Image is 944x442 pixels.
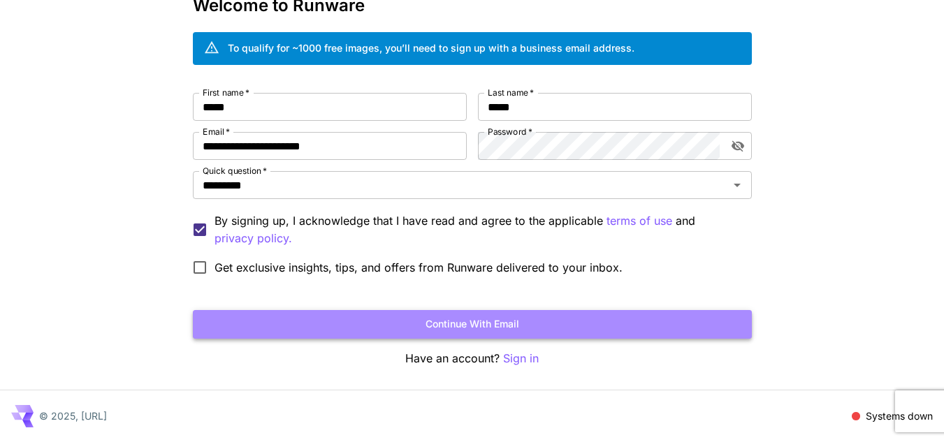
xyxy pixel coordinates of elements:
[607,212,672,230] p: terms of use
[215,259,623,276] span: Get exclusive insights, tips, and offers from Runware delivered to your inbox.
[488,87,534,98] label: Last name
[215,212,741,247] p: By signing up, I acknowledge that I have read and agree to the applicable and
[488,126,532,138] label: Password
[203,126,230,138] label: Email
[866,408,933,423] p: Systems down
[203,165,267,177] label: Quick question
[39,408,107,423] p: © 2025, [URL]
[607,212,672,230] button: By signing up, I acknowledge that I have read and agree to the applicable and privacy policy.
[193,310,752,339] button: Continue with email
[727,175,747,195] button: Open
[193,350,752,367] p: Have an account?
[203,87,249,98] label: First name
[725,133,750,159] button: toggle password visibility
[215,230,292,247] button: By signing up, I acknowledge that I have read and agree to the applicable terms of use and
[215,230,292,247] p: privacy policy.
[503,350,539,367] button: Sign in
[228,40,634,55] div: To qualify for ~1000 free images, you’ll need to sign up with a business email address.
